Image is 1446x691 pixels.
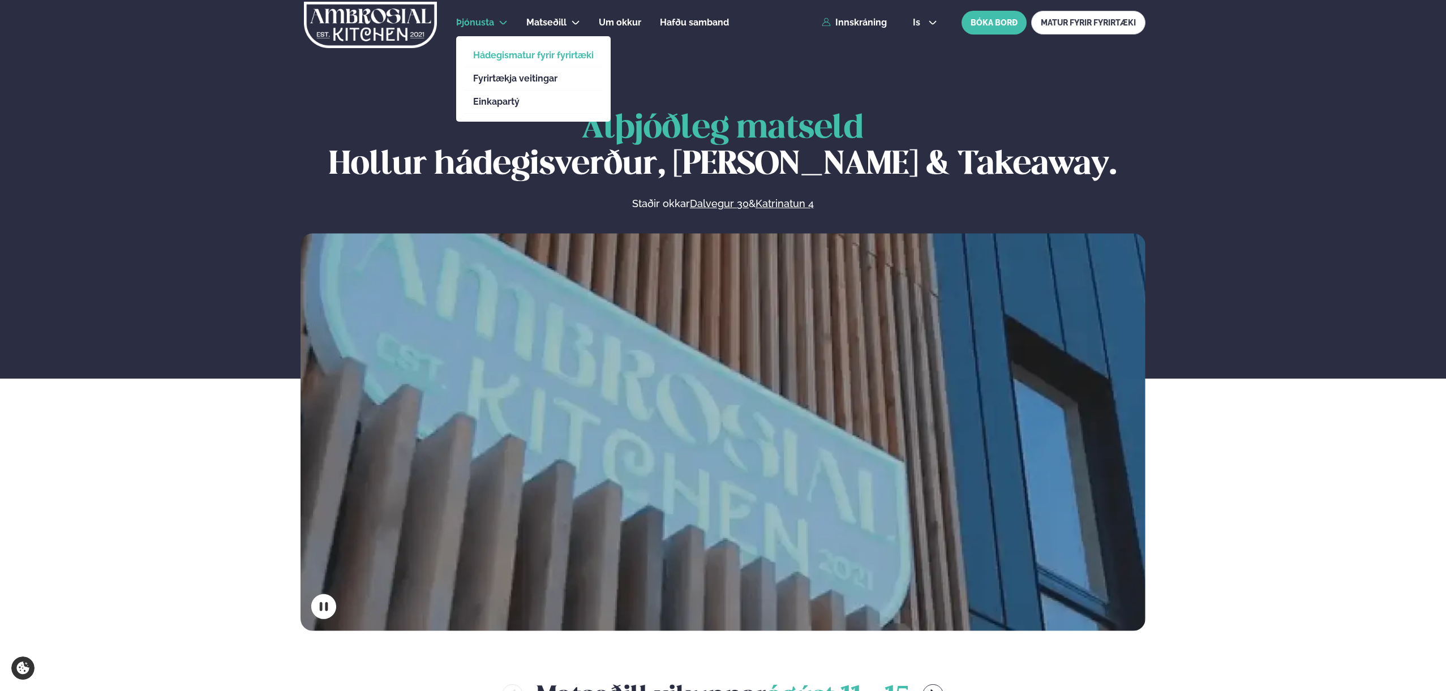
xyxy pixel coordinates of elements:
[822,18,887,28] a: Innskráning
[660,16,729,29] a: Hafðu samband
[904,18,946,27] button: is
[303,2,438,48] img: logo
[509,197,937,211] p: Staðir okkar &
[456,17,494,28] span: Þjónusta
[599,16,641,29] a: Um okkur
[962,11,1027,35] button: BÓKA BORÐ
[301,111,1145,183] h1: Hollur hádegisverður, [PERSON_NAME] & Takeaway.
[756,197,814,211] a: Katrinatun 4
[473,74,594,83] a: Fyrirtækja veitingar
[526,16,567,29] a: Matseðill
[1031,11,1145,35] a: MATUR FYRIR FYRIRTÆKI
[599,17,641,28] span: Um okkur
[473,97,594,106] a: Einkapartý
[660,17,729,28] span: Hafðu samband
[913,18,924,27] span: is
[582,113,864,144] span: Alþjóðleg matseld
[473,51,594,60] a: Hádegismatur fyrir fyrirtæki
[690,197,749,211] a: Dalvegur 30
[456,16,494,29] a: Þjónusta
[526,17,567,28] span: Matseðill
[11,656,35,680] a: Cookie settings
